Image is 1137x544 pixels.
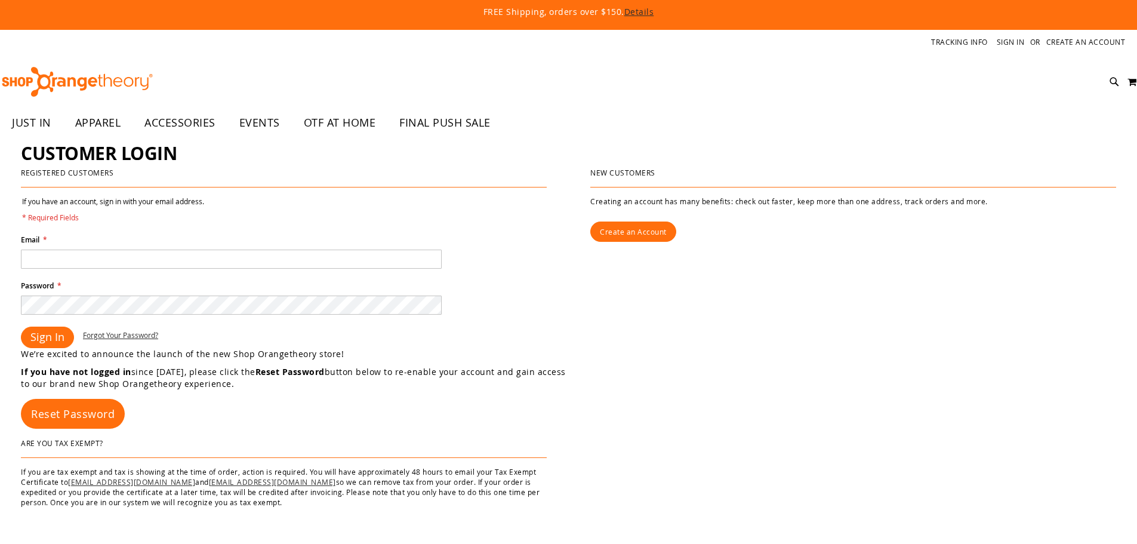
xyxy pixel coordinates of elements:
[304,109,376,136] span: OTF AT HOME
[21,168,113,177] strong: Registered Customers
[21,467,547,508] p: If you are tax exempt and tax is showing at the time of order, action is required. You will have ...
[75,109,121,136] span: APPAREL
[255,366,325,377] strong: Reset Password
[144,109,215,136] span: ACCESSORIES
[21,235,39,245] span: Email
[21,348,569,360] p: We’re excited to announce the launch of the new Shop Orangetheory store!
[624,6,654,17] a: Details
[227,109,292,137] a: EVENTS
[21,366,569,390] p: since [DATE], please click the button below to re-enable your account and gain access to our bran...
[21,196,205,223] legend: If you have an account, sign in with your email address.
[83,330,158,340] span: Forgot Your Password?
[21,399,125,429] a: Reset Password
[590,196,1116,207] p: Creating an account has many benefits: check out faster, keep more than one address, track orders...
[600,227,667,236] span: Create an Account
[931,37,988,47] a: Tracking Info
[1046,37,1126,47] a: Create an Account
[590,168,655,177] strong: New Customers
[239,109,280,136] span: EVENTS
[292,109,388,137] a: OTF AT HOME
[590,222,676,242] a: Create an Account
[387,109,503,137] a: FINAL PUSH SALE
[83,330,158,340] a: Forgot Your Password?
[21,281,54,291] span: Password
[22,213,204,223] span: * Required Fields
[997,37,1025,47] a: Sign In
[133,109,227,137] a: ACCESSORIES
[30,330,64,344] span: Sign In
[21,327,74,348] button: Sign In
[31,407,115,421] span: Reset Password
[21,366,131,377] strong: If you have not logged in
[63,109,133,137] a: APPAREL
[399,109,491,136] span: FINAL PUSH SALE
[12,109,51,136] span: JUST IN
[209,477,336,487] a: [EMAIL_ADDRESS][DOMAIN_NAME]
[21,141,177,165] span: Customer Login
[68,477,195,487] a: [EMAIL_ADDRESS][DOMAIN_NAME]
[211,6,927,18] p: FREE Shipping, orders over $150.
[21,438,103,448] strong: Are You Tax Exempt?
